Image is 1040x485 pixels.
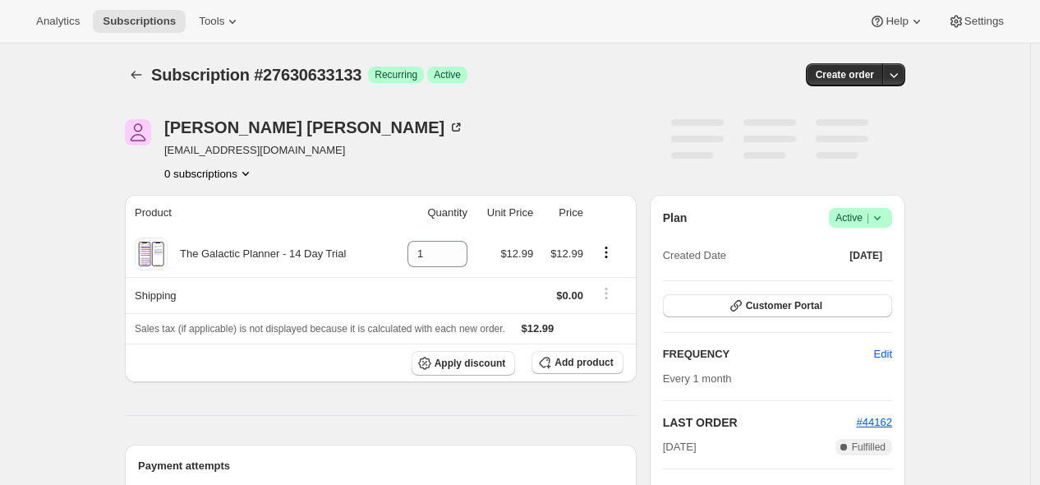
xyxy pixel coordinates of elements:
button: Edit [864,341,902,367]
div: [PERSON_NAME] [PERSON_NAME] [164,119,464,136]
span: [DATE] [663,439,697,455]
button: Analytics [26,10,90,33]
span: $0.00 [556,289,583,302]
span: Apply discount [435,357,506,370]
span: Every 1 month [663,372,732,385]
th: Unit Price [472,195,538,231]
span: Create order [816,68,874,81]
span: Subscription #27630633133 [151,66,361,84]
span: | [867,211,869,224]
img: product img [136,238,165,270]
h2: FREQUENCY [663,346,874,363]
span: [DATE] [849,249,882,262]
th: Price [538,195,588,231]
th: Quantity [390,195,472,231]
span: Created Date [663,247,726,264]
span: Analytics [36,15,80,28]
button: Add product [532,351,623,374]
span: Fulfilled [852,441,886,454]
button: Product actions [593,243,619,261]
span: Active [835,210,886,226]
span: Active [434,68,461,81]
span: Customer Portal [746,299,822,312]
span: Help [886,15,908,28]
a: #44162 [857,416,892,428]
button: Settings [938,10,1014,33]
span: $12.99 [500,247,533,260]
span: $12.99 [522,322,555,335]
span: [EMAIL_ADDRESS][DOMAIN_NAME] [164,142,464,159]
button: Subscriptions [125,63,148,86]
span: Recurring [375,68,417,81]
h2: Payment attempts [138,458,624,474]
button: Create order [806,63,884,86]
button: Customer Portal [663,294,892,317]
span: Sales tax (if applicable) is not displayed because it is calculated with each new order. [135,323,505,335]
button: Apply discount [412,351,516,376]
h2: LAST ORDER [663,414,857,431]
span: Add product [555,356,613,369]
span: $12.99 [550,247,583,260]
th: Product [125,195,390,231]
button: Tools [189,10,251,33]
span: Edit [874,346,892,363]
button: Subscriptions [93,10,186,33]
span: Alicia Miller [125,119,151,145]
div: The Galactic Planner - 14 Day Trial [168,246,346,262]
button: Product actions [164,165,254,182]
h2: Plan [663,210,688,226]
th: Shipping [125,277,390,313]
button: Help [859,10,934,33]
span: Settings [964,15,1004,28]
button: [DATE] [840,244,892,267]
button: #44162 [857,414,892,431]
button: Shipping actions [593,284,619,303]
span: Subscriptions [103,15,176,28]
span: Tools [199,15,224,28]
